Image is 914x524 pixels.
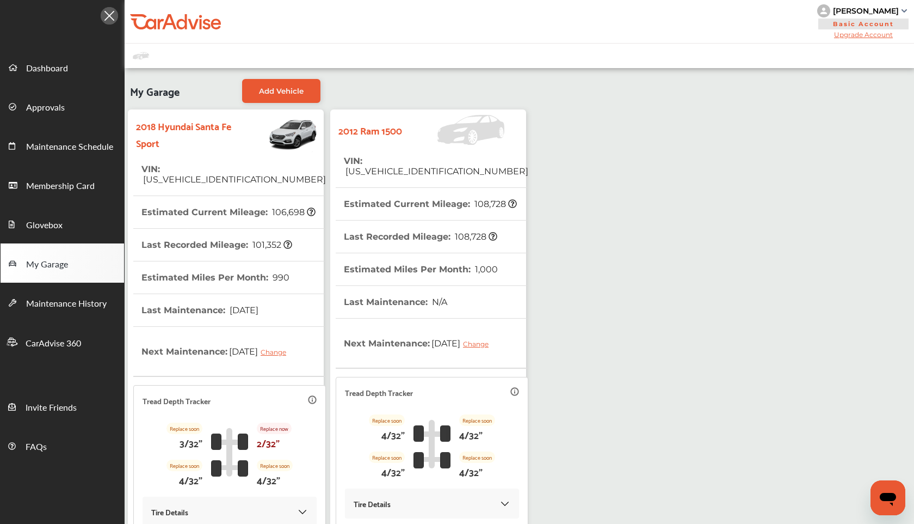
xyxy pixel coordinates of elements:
[1,87,124,126] a: Approvals
[26,337,81,351] span: CarAdvise 360
[381,426,405,443] p: 4/32"
[459,452,495,463] p: Replace soon
[1,47,124,87] a: Dashboard
[166,423,202,434] p: Replace soon
[26,179,95,193] span: Membership Card
[141,153,326,196] th: VIN :
[344,253,498,285] th: Estimated Miles Per Month :
[271,272,289,283] span: 990
[463,340,494,348] div: Change
[381,463,405,480] p: 4/32"
[430,330,497,357] span: [DATE]
[344,319,497,368] th: Next Maintenance :
[257,460,293,471] p: Replace soon
[257,423,292,434] p: Replace now
[227,338,294,365] span: [DATE]
[257,471,280,488] p: 4/32"
[453,231,497,242] span: 108,728
[180,434,202,451] p: 3/32"
[1,204,124,243] a: Glovebox
[499,498,510,509] img: KOKaJQAAAABJRU5ErkJggg==
[141,327,294,376] th: Next Maintenance :
[257,434,280,451] p: 2/32"
[130,79,180,103] span: My Garage
[232,115,318,153] img: Vehicle
[833,6,899,16] div: [PERSON_NAME]
[261,348,292,356] div: Change
[1,126,124,165] a: Maintenance Schedule
[817,4,830,17] img: knH8PDtVvWoAbQRylUukY18CTiRevjo20fAtgn5MLBQj4uumYvk2MzTtcAIzfGAtb1XOLVMAvhLuqoNAbL4reqehy0jehNKdM...
[101,7,118,25] img: Icon.5fd9dcc7.svg
[26,440,47,454] span: FAQs
[179,471,202,488] p: 4/32"
[26,401,77,415] span: Invite Friends
[211,428,248,477] img: tire_track_logo.b900bcbc.svg
[870,480,905,515] iframe: Button to launch messaging window
[151,505,188,518] p: Tire Details
[26,297,107,311] span: Maintenance History
[26,258,68,272] span: My Garage
[26,62,68,76] span: Dashboard
[344,166,528,176] span: [US_VEHICLE_IDENTIFICATION_NUMBER]
[141,174,326,185] span: [US_VEHICLE_IDENTIFICATION_NUMBER]
[817,31,910,39] span: Upgrade Account
[344,221,497,253] th: Last Recorded Mileage :
[26,218,63,233] span: Glovebox
[413,419,450,468] img: tire_track_logo.b900bcbc.svg
[141,229,292,261] th: Last Recorded Mileage :
[354,497,391,510] p: Tire Details
[459,463,483,480] p: 4/32"
[26,140,113,154] span: Maintenance Schedule
[473,264,498,275] span: 1,000
[143,394,211,407] p: Tread Depth Tracker
[133,49,149,63] img: placeholder_car.fcab19be.svg
[141,294,258,326] th: Last Maintenance :
[402,115,510,145] img: Vehicle
[459,426,483,443] p: 4/32"
[141,196,316,228] th: Estimated Current Mileage :
[166,460,202,471] p: Replace soon
[136,117,232,151] strong: 2018 Hyundai Santa Fe Sport
[242,79,320,103] a: Add Vehicle
[259,87,304,95] span: Add Vehicle
[251,240,292,250] span: 101,352
[345,386,413,399] p: Tread Depth Tracker
[297,507,308,517] img: KOKaJQAAAABJRU5ErkJggg==
[1,165,124,204] a: Membership Card
[344,188,517,220] th: Estimated Current Mileage :
[270,207,316,217] span: 106,698
[473,199,517,209] span: 108,728
[338,121,402,138] strong: 2012 Ram 1500
[369,452,405,463] p: Replace soon
[818,19,909,29] span: Basic Account
[141,261,289,294] th: Estimated Miles Per Month :
[228,305,258,315] span: [DATE]
[26,101,65,115] span: Approvals
[344,145,528,187] th: VIN :
[901,9,907,13] img: sCxJUJ+qAmfqhQGDUl18vwLg4ZYJ6CxN7XmbOMBAAAAAElFTkSuQmCC
[459,415,495,426] p: Replace soon
[1,243,124,283] a: My Garage
[1,283,124,322] a: Maintenance History
[369,415,405,426] p: Replace soon
[430,297,447,307] span: N/A
[344,286,447,318] th: Last Maintenance :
